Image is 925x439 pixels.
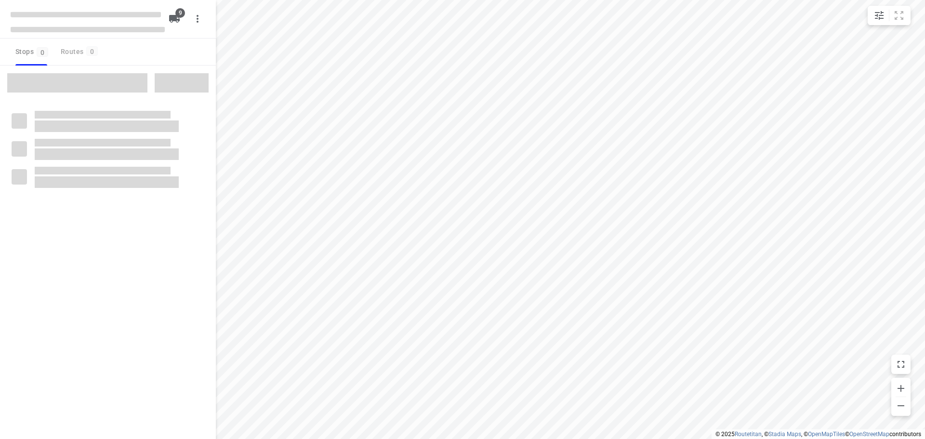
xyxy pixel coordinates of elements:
[768,431,801,438] a: Stadia Maps
[868,6,911,25] div: small contained button group
[735,431,762,438] a: Routetitan
[715,431,921,438] li: © 2025 , © , © © contributors
[849,431,889,438] a: OpenStreetMap
[808,431,845,438] a: OpenMapTiles
[870,6,889,25] button: Map settings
